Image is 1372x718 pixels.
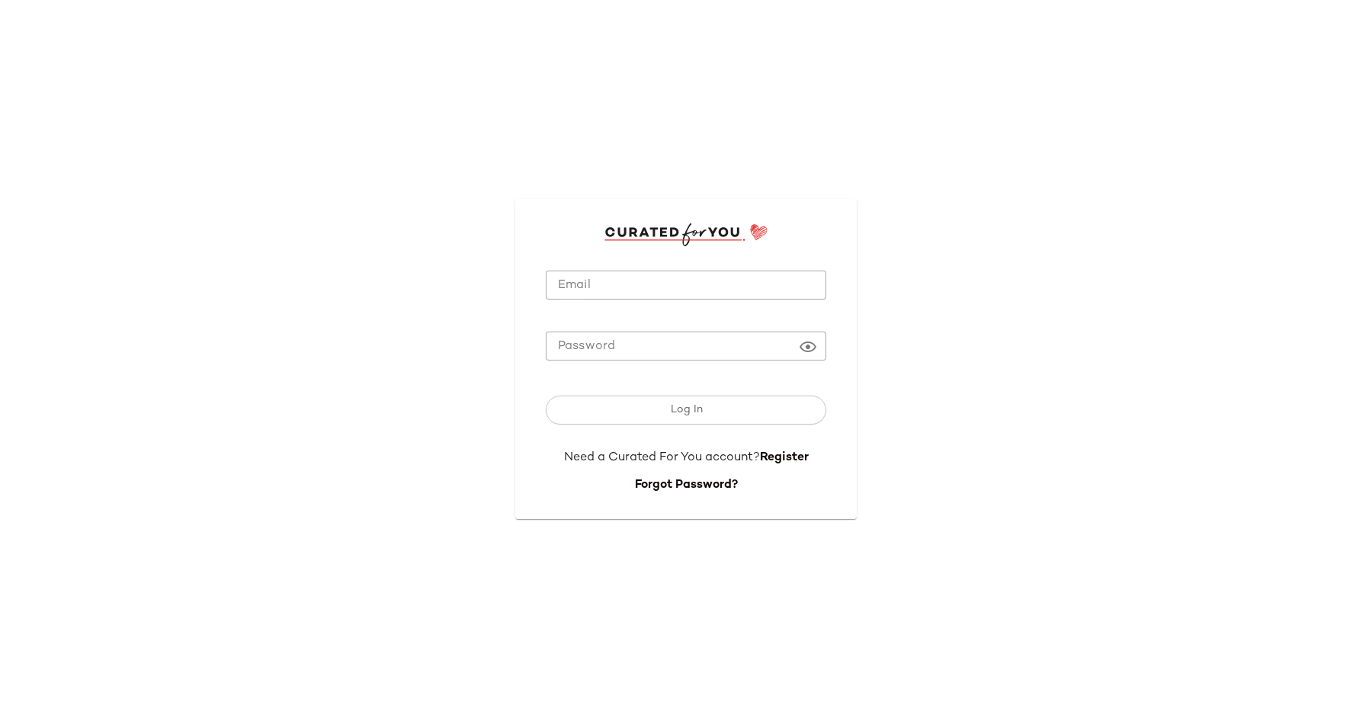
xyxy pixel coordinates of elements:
[604,223,768,246] img: cfy_login_logo.DGdB1djN.svg
[760,451,809,464] a: Register
[669,404,702,416] span: Log In
[635,479,738,492] a: Forgot Password?
[564,451,760,464] span: Need a Curated For You account?
[546,396,826,425] button: Log In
